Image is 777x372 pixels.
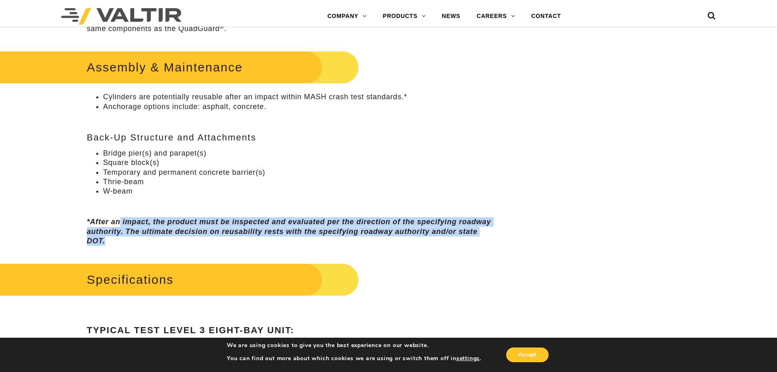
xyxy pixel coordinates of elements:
em: *After an impact, the product must be inspected and evaluated per the direction of the specifying... [87,218,491,245]
li: Cylinders are potentially reusable after an impact within MASH crash test standards.* [103,92,496,102]
a: NEWS [434,8,468,25]
a: PRODUCTS [375,8,434,25]
li: W-beam [103,187,496,196]
li: Anchorage options include: asphalt, concrete. [103,102,496,111]
strong: Typical Test Level 3 Eight-Bay Unit: [87,325,294,335]
p: You can find out more about which cookies we are using or switch them off in . [227,355,481,362]
li: Thrie-beam [103,177,496,187]
p: We are using cookies to give you the best experience on our website. [227,342,481,349]
sup: ® [220,24,224,30]
li: Bridge pier(s) and parapet(s) [103,149,496,158]
a: CAREERS [469,8,523,25]
img: Valtir [61,8,182,25]
button: settings [456,355,480,362]
a: CONTACT [523,8,569,25]
a: COMPANY [319,8,375,25]
li: Temporary and permanent concrete barrier(s) [103,168,496,177]
h3: Back-Up Structure and Attachments [87,133,496,143]
button: Accept [506,347,549,362]
li: Square block(s) [103,158,496,167]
